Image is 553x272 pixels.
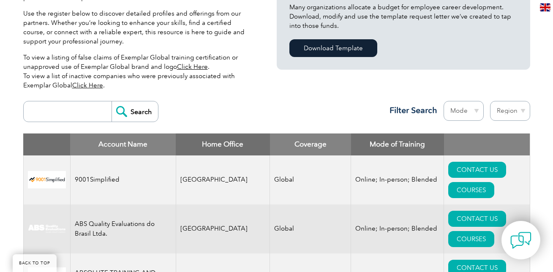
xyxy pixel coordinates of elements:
img: c92924ac-d9bc-ea11-a814-000d3a79823d-logo.jpg [28,224,66,234]
th: : activate to sort column ascending [444,133,530,155]
a: BACK TO TOP [13,254,57,272]
a: Download Template [289,39,377,57]
img: contact-chat.png [510,230,531,251]
img: en [540,3,550,11]
a: CONTACT US [448,162,506,178]
th: Home Office: activate to sort column ascending [176,133,270,155]
h3: Filter Search [384,105,437,116]
td: [GEOGRAPHIC_DATA] [176,155,270,204]
a: Click Here [177,63,208,71]
td: Online; In-person; Blended [351,155,444,204]
th: Account Name: activate to sort column descending [70,133,176,155]
a: COURSES [448,231,494,247]
a: COURSES [448,182,494,198]
td: Online; In-person; Blended [351,204,444,253]
p: Use the register below to discover detailed profiles and offerings from our partners. Whether you... [23,9,251,46]
a: Click Here [72,82,103,89]
input: Search [112,101,158,122]
td: [GEOGRAPHIC_DATA] [176,204,270,253]
a: CONTACT US [448,211,506,227]
td: 9001Simplified [70,155,176,204]
th: Coverage: activate to sort column ascending [270,133,351,155]
p: To view a listing of false claims of Exemplar Global training certification or unapproved use of ... [23,53,251,90]
th: Mode of Training: activate to sort column ascending [351,133,444,155]
td: Global [270,204,351,253]
p: Many organizations allocate a budget for employee career development. Download, modify and use th... [289,3,518,30]
img: 37c9c059-616f-eb11-a812-002248153038-logo.png [28,171,66,188]
td: ABS Quality Evaluations do Brasil Ltda. [70,204,176,253]
td: Global [270,155,351,204]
